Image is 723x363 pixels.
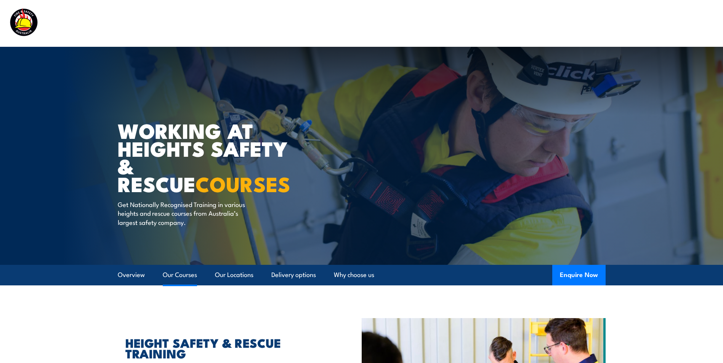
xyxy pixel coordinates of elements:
[215,265,253,285] a: Our Locations
[663,13,687,33] a: Contact
[118,265,145,285] a: Overview
[163,265,197,285] a: Our Courses
[125,337,327,358] h2: HEIGHT SAFETY & RESCUE TRAINING
[118,200,257,226] p: Get Nationally Recognised Training in various heights and rescue courses from Australia’s largest...
[271,265,316,285] a: Delivery options
[196,167,290,199] strong: COURSES
[118,121,306,193] h1: WORKING AT HEIGHTS SAFETY & RESCUE
[334,265,374,285] a: Why choose us
[309,13,333,33] a: Courses
[570,13,587,33] a: News
[350,13,401,33] a: Course Calendar
[417,13,508,33] a: Emergency Response Services
[525,13,553,33] a: About Us
[603,13,646,33] a: Learner Portal
[552,265,606,285] button: Enquire Now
